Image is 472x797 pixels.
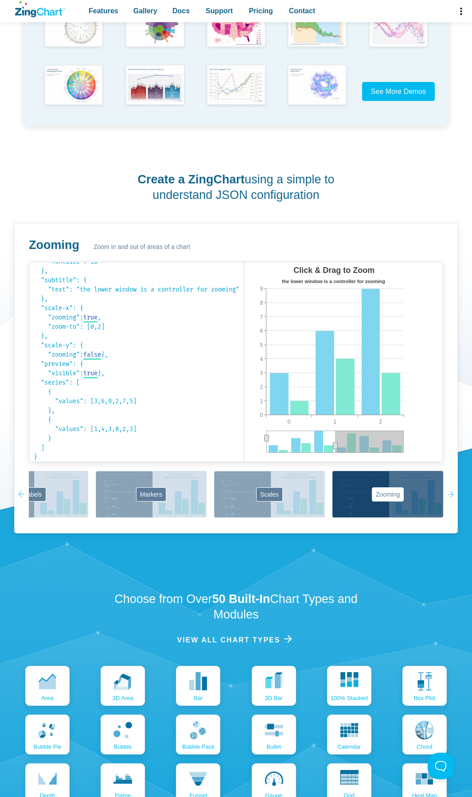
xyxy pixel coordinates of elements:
[203,62,269,109] img: Chart with Draggable Y-Axis
[195,62,277,121] a: Chart with Draggable Y-Axis
[252,666,296,706] a: 3D bar
[289,5,316,17] span: Contact
[114,744,132,750] span: bubble
[137,173,245,186] strong: Create a ZingChart
[195,4,277,62] a: Election Predictions Map
[114,4,195,62] a: Sun Burst Plugin Example ft. File System Data
[331,695,368,701] span: 100% Stacked
[337,744,361,750] span: calendar
[265,695,282,701] span: 3D bar
[25,715,70,754] a: bubble pie
[277,4,358,62] a: Range Chart with Rultes & Scale Markers
[83,314,98,321] span: true
[332,471,443,517] button: Zooming
[176,666,220,706] a: bar
[176,715,220,754] a: bubble pack
[41,695,53,701] span: area
[212,592,270,606] strong: 50 Built-In
[101,715,145,754] a: bubble
[83,369,98,377] span: true
[29,237,79,253] h3: Zooming
[327,666,371,706] a: 100% Stacked
[41,4,106,51] img: World Population by Country
[249,5,273,17] span: Pricing
[327,715,371,754] a: calendar
[206,5,233,17] span: Support
[203,4,269,51] img: Election Predictions Map
[252,715,296,754] a: bullet
[106,172,366,203] h2: using a simple to understand JSON configuration
[277,62,358,121] a: Heatmap Over Radar Chart
[214,471,325,517] button: Scales
[358,4,439,62] a: Points Along a Sine Wave
[417,744,432,750] span: chord
[194,695,203,701] span: bar
[133,5,157,17] span: Gallery
[371,88,426,95] span: See More Demos
[34,744,62,750] span: bubble pie
[25,666,70,706] a: area
[414,695,435,701] span: box plot
[177,634,281,646] span: View all chart Types
[114,62,195,121] a: Mixed Data Set (Clustered, Stacked, and Regular)
[428,753,454,779] iframe: Toggle Customer Support
[89,5,118,17] span: Features
[285,62,350,109] img: Heatmap Over Radar Chart
[113,695,133,701] span: 3D area
[285,4,350,51] img: Range Chart with Rultes & Scale Markers
[266,744,281,750] span: bullet
[41,62,106,109] img: Colorful Chord Management Chart
[362,82,435,101] a: See More Demos
[33,4,114,62] a: World Population by Country
[172,5,190,17] span: Docs
[402,666,447,706] a: box plot
[366,4,431,51] img: Points Along a Sine Wave
[402,715,447,754] a: chord
[106,591,366,622] h2: Choose from Over Chart Types and Modules
[182,744,215,750] span: bubble pack
[83,351,101,358] span: false
[94,242,190,253] span: Zoom in and out of areas of a chart
[177,634,295,646] a: View all chart Types
[33,62,114,121] a: Colorful Chord Management Chart
[96,471,207,517] button: Markers
[101,666,145,706] a: 3D area
[15,1,65,17] a: ZingChart Logo. Click to return to the homepage
[122,62,187,109] img: Mixed Data Set (Clustered, Stacked, and Regular)
[34,192,239,382] code: { "type": "bar", "gui": { "pageScroll": false }, "title": { "text": "Click & Drag to Zoom", "font...
[122,4,187,51] img: Sun Burst Plugin Example ft. File System Data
